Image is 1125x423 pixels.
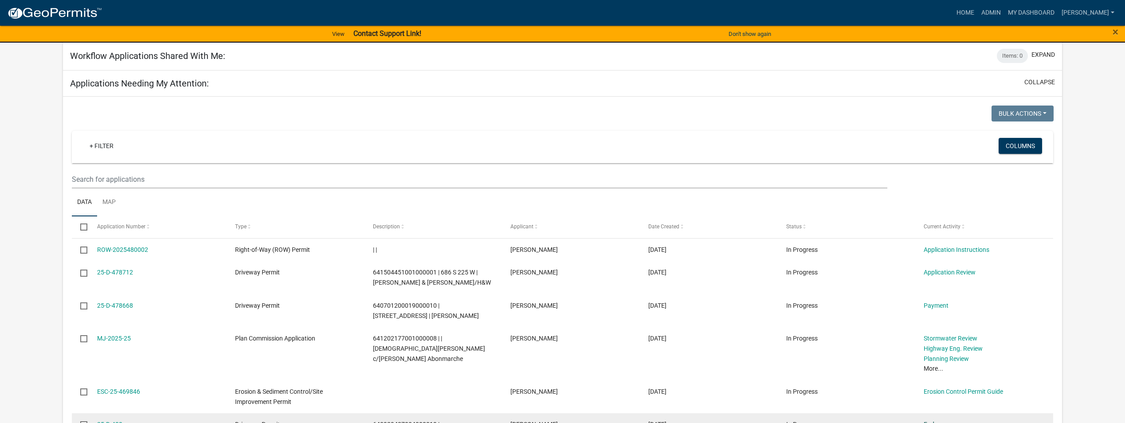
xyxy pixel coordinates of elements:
[648,335,666,342] span: 08/28/2025
[82,138,121,154] a: + Filter
[915,216,1053,238] datatable-header-cell: Current Activity
[97,246,148,253] a: ROW-2025480002
[70,78,209,89] h5: Applications Needing My Attention:
[725,27,775,41] button: Don't show again
[648,269,666,276] span: 09/15/2025
[235,269,280,276] span: Driveway Permit
[510,269,558,276] span: Tami Evans
[329,27,348,41] a: View
[235,223,247,230] span: Type
[97,302,133,309] a: 25-D-478668
[235,302,280,309] span: Driveway Permit
[924,335,977,342] a: Stormwater Review
[97,388,140,395] a: ESC-25-469846
[365,216,502,238] datatable-header-cell: Description
[70,51,225,61] h5: Workflow Applications Shared With Me:
[235,388,323,405] span: Erosion & Sediment Control/Site Improvement Permit
[924,355,969,362] a: Planning Review
[786,335,818,342] span: In Progress
[1113,27,1118,37] button: Close
[924,246,989,253] a: Application Instructions
[373,269,491,286] span: 641504451001000001 | 686 S 225 W | Fugger Justin & Kristina/H&W
[1113,26,1118,38] span: ×
[510,302,558,309] span: Matthew T. Phillips
[353,29,421,38] strong: Contact Support Link!
[786,302,818,309] span: In Progress
[1031,50,1055,59] button: expand
[72,170,887,188] input: Search for applications
[999,138,1042,154] button: Columns
[648,302,666,309] span: 09/15/2025
[786,269,818,276] span: In Progress
[924,365,943,372] a: More...
[640,216,778,238] datatable-header-cell: Date Created
[924,302,949,309] a: Payment
[97,335,131,342] a: MJ-2025-25
[97,223,145,230] span: Application Number
[510,335,558,342] span: Kristy Marasco
[510,246,558,253] span: Matthew T. Phillips
[502,216,640,238] datatable-header-cell: Applicant
[1024,78,1055,87] button: collapse
[786,388,818,395] span: In Progress
[373,335,485,362] span: 641202177001000008 | | Evangelia Eleftheri c/o Krull Abonmarche
[373,246,377,253] span: | |
[235,335,315,342] span: Plan Commission Application
[373,223,400,230] span: Description
[227,216,365,238] datatable-header-cell: Type
[924,223,960,230] span: Current Activity
[997,49,1028,63] div: Items: 0
[373,302,479,319] span: 640701200019000010 | 1160 N County Line Rd | Ribar Christopher A
[510,223,533,230] span: Applicant
[235,246,310,253] span: Right-of-Way (ROW) Permit
[924,269,976,276] a: Application Review
[648,223,679,230] span: Date Created
[648,388,666,395] span: 08/27/2025
[1004,4,1058,21] a: My Dashboard
[924,345,983,352] a: Highway Eng. Review
[924,388,1003,395] a: Erosion Control Permit Guide
[510,388,558,395] span: Matthew T. Phillips
[72,216,89,238] datatable-header-cell: Select
[992,106,1054,121] button: Bulk Actions
[786,246,818,253] span: In Progress
[953,4,978,21] a: Home
[778,216,916,238] datatable-header-cell: Status
[89,216,227,238] datatable-header-cell: Application Number
[97,269,133,276] a: 25-D-478712
[97,188,121,217] a: Map
[978,4,1004,21] a: Admin
[72,188,97,217] a: Data
[648,246,666,253] span: 09/17/2025
[786,223,802,230] span: Status
[1058,4,1118,21] a: [PERSON_NAME]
